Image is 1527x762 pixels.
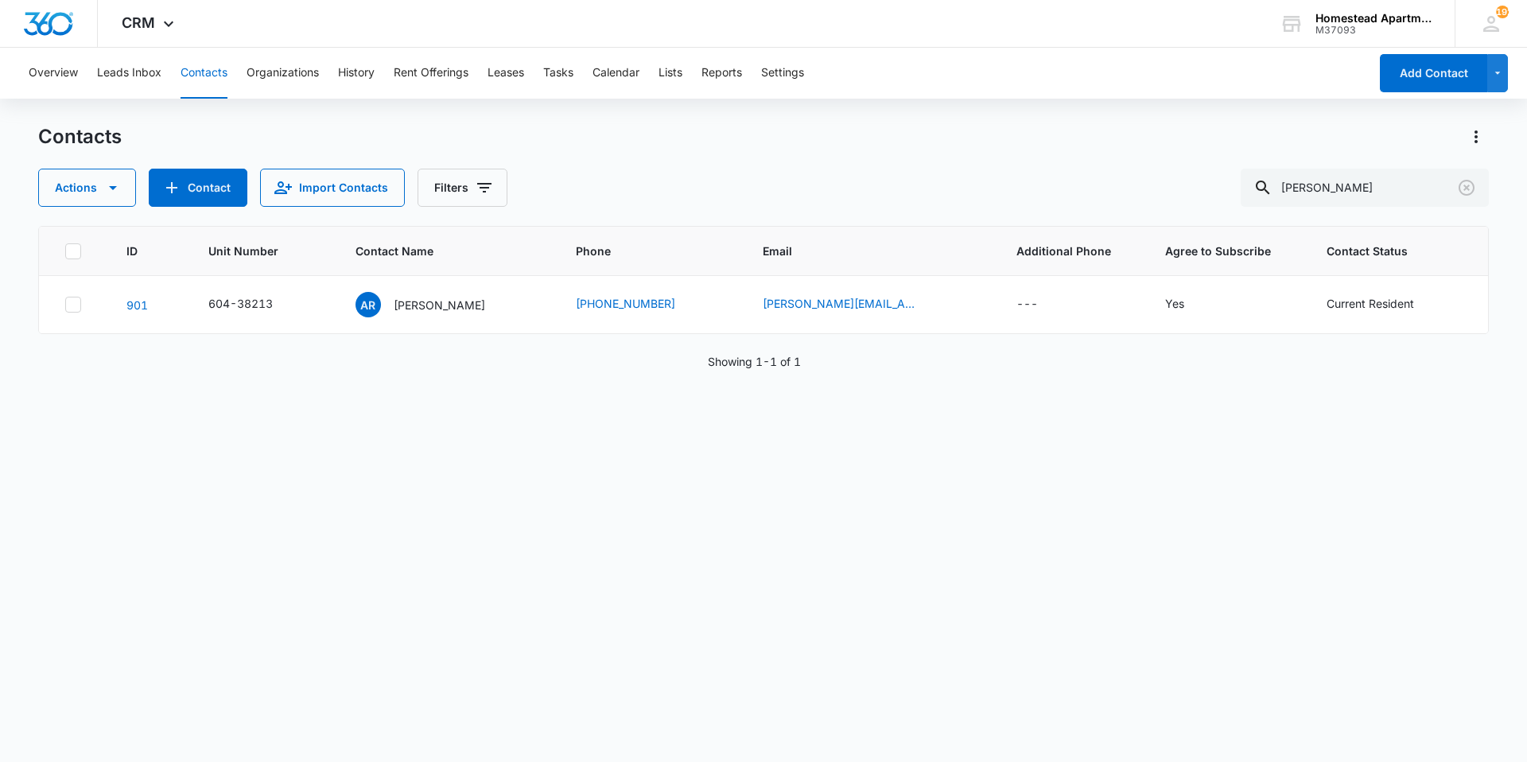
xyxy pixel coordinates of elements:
a: [PERSON_NAME][EMAIL_ADDRESS][DOMAIN_NAME] [763,295,922,312]
h1: Contacts [38,125,122,149]
span: Unit Number [208,243,317,259]
span: AR [356,292,381,317]
button: Leads Inbox [97,48,161,99]
div: --- [1016,295,1038,314]
button: Add Contact [1380,54,1487,92]
button: Rent Offerings [394,48,468,99]
button: Import Contacts [260,169,405,207]
div: Contact Name - Angel Ryan - Select to Edit Field [356,292,514,317]
input: Search Contacts [1241,169,1489,207]
p: [PERSON_NAME] [394,297,485,313]
span: Agree to Subscribe [1165,243,1288,259]
button: Lists [659,48,682,99]
button: Filters [418,169,507,207]
span: Email [763,243,955,259]
button: History [338,48,375,99]
span: Phone [576,243,701,259]
div: Current Resident [1327,295,1414,312]
button: Clear [1454,175,1479,200]
span: 192 [1496,6,1509,18]
span: ID [126,243,146,259]
button: Contacts [181,48,227,99]
button: Reports [701,48,742,99]
a: [PHONE_NUMBER] [576,295,675,312]
p: Showing 1-1 of 1 [708,353,801,370]
button: Actions [1463,124,1489,150]
button: Calendar [593,48,639,99]
div: 604-38213 [208,295,273,312]
div: Email - p.s.angelryan@gmail.com - Select to Edit Field [763,295,950,314]
span: CRM [122,14,155,31]
button: Tasks [543,48,573,99]
button: Overview [29,48,78,99]
button: Settings [761,48,804,99]
a: Navigate to contact details page for Angel Ryan [126,298,148,312]
span: Additional Phone [1016,243,1127,259]
div: account name [1315,12,1432,25]
div: Contact Status - Current Resident - Select to Edit Field [1327,295,1443,314]
div: account id [1315,25,1432,36]
div: Additional Phone - - Select to Edit Field [1016,295,1067,314]
div: Unit Number - 604-38213 - Select to Edit Field [208,295,301,314]
button: Organizations [247,48,319,99]
div: notifications count [1496,6,1509,18]
span: Contact Status [1327,243,1440,259]
div: Yes [1165,295,1184,312]
button: Actions [38,169,136,207]
button: Add Contact [149,169,247,207]
span: Contact Name [356,243,515,259]
div: Agree to Subscribe - Yes - Select to Edit Field [1165,295,1213,314]
button: Leases [488,48,524,99]
div: Phone - (970) 400-1413 - Select to Edit Field [576,295,704,314]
